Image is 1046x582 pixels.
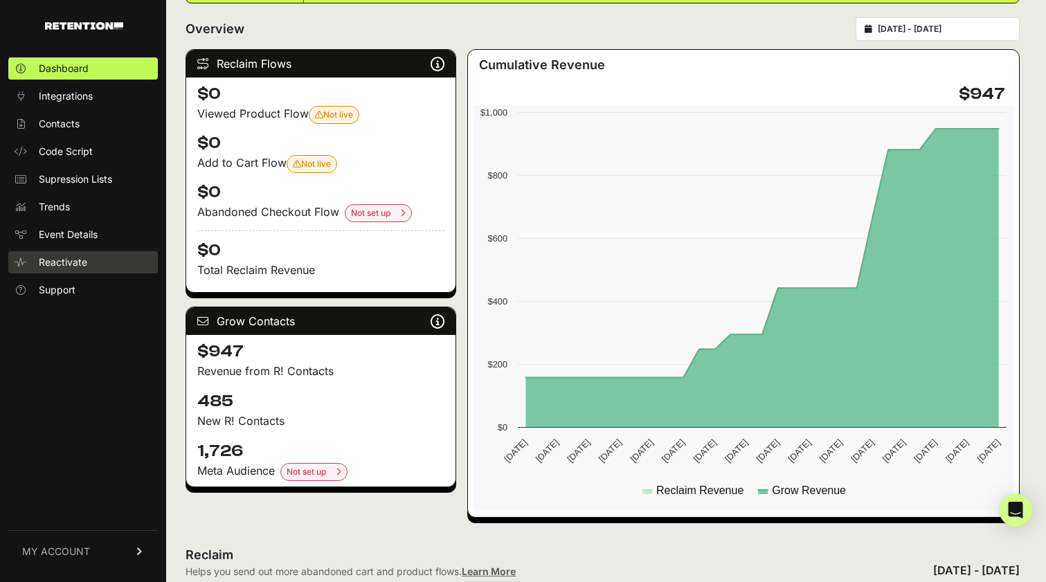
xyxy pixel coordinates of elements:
[999,493,1032,527] div: Open Intercom Messenger
[197,230,444,262] h4: $0
[933,562,1020,579] div: [DATE] - [DATE]
[772,484,846,496] text: Grow Revenue
[755,437,782,464] text: [DATE]
[197,83,444,105] h4: $0
[912,437,939,464] text: [DATE]
[660,437,687,464] text: [DATE]
[315,109,353,120] span: Not live
[186,19,244,39] h2: Overview
[8,140,158,163] a: Code Script
[849,437,876,464] text: [DATE]
[39,255,87,269] span: Reactivate
[197,440,444,462] h4: 1,726
[197,340,444,363] h4: $947
[22,545,90,558] span: MY ACCOUNT
[39,172,112,186] span: Supression Lists
[597,437,624,464] text: [DATE]
[39,283,75,297] span: Support
[462,565,516,577] a: Learn More
[39,200,70,214] span: Trends
[197,390,444,412] h4: 485
[186,545,516,565] h2: Reclaim
[959,83,1005,105] h4: $947
[818,437,845,464] text: [DATE]
[197,132,444,154] h4: $0
[975,437,1002,464] text: [DATE]
[488,233,507,244] text: $600
[197,181,444,203] h4: $0
[39,117,80,131] span: Contacts
[488,359,507,370] text: $200
[8,113,158,135] a: Contacts
[8,168,158,190] a: Supression Lists
[881,437,908,464] text: [DATE]
[186,50,456,78] div: Reclaim Flows
[565,437,592,464] text: [DATE]
[480,107,507,118] text: $1,000
[39,145,93,158] span: Code Script
[197,262,444,278] p: Total Reclaim Revenue
[488,170,507,181] text: $800
[944,437,971,464] text: [DATE]
[197,363,444,379] p: Revenue from R! Contacts
[197,462,444,481] div: Meta Audience
[197,105,444,124] div: Viewed Product Flow
[197,154,444,173] div: Add to Cart Flow
[39,62,89,75] span: Dashboard
[8,251,158,273] a: Reactivate
[186,565,516,579] div: Helps you send out more abandoned cart and product flows.
[8,530,158,572] a: MY ACCOUNT
[8,57,158,80] a: Dashboard
[8,279,158,301] a: Support
[8,224,158,246] a: Event Details
[534,437,561,464] text: [DATE]
[8,85,158,107] a: Integrations
[723,437,750,464] text: [DATE]
[197,203,444,222] div: Abandoned Checkout Flow
[293,158,331,169] span: Not live
[656,484,743,496] text: Reclaim Revenue
[488,296,507,307] text: $400
[45,22,123,30] img: Retention.com
[628,437,655,464] text: [DATE]
[186,307,456,335] div: Grow Contacts
[39,89,93,103] span: Integrations
[479,55,605,75] h3: Cumulative Revenue
[786,437,813,464] text: [DATE]
[39,228,98,242] span: Event Details
[692,437,719,464] text: [DATE]
[502,437,529,464] text: [DATE]
[498,422,507,433] text: $0
[8,196,158,218] a: Trends
[197,412,444,429] p: New R! Contacts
